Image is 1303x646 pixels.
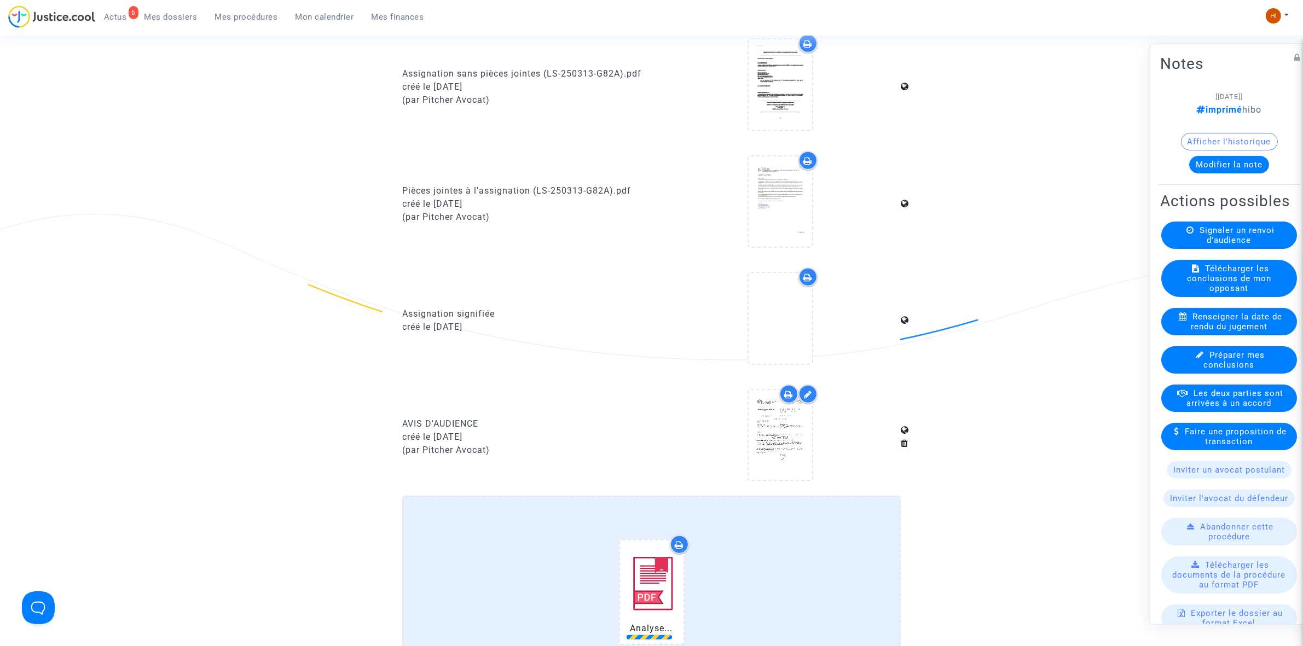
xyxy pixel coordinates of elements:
div: créé le [DATE] [402,430,644,444]
span: Les deux parties sont arrivées à un accord [1187,388,1284,408]
div: créé le [DATE] [402,197,644,211]
h2: Notes [1160,54,1298,73]
span: Inviter l'avocat du défendeur [1170,493,1288,503]
img: fc99b196863ffcca57bb8fe2645aafd9 [1266,8,1281,24]
div: (par Pitcher Avocat) [402,94,644,107]
span: Abandonner cette procédure [1201,521,1274,541]
span: Mes procédures [215,12,278,22]
a: 6Actus [95,9,136,25]
a: Mes procédures [206,9,287,25]
a: Mes dossiers [136,9,206,25]
div: AVIS D'AUDIENCE [402,417,644,430]
span: imprimé [1197,104,1243,114]
span: Mon calendrier [296,12,354,22]
a: Mon calendrier [287,9,363,25]
span: Mes dossiers [144,12,198,22]
div: Pièces jointes à l'assignation (LS-250313-G82A).pdf [402,184,644,197]
span: Analyse... [630,623,673,633]
div: créé le [DATE] [402,321,644,334]
button: Afficher l'historique [1181,132,1278,150]
div: (par Pitcher Avocat) [402,211,644,224]
div: Assignation sans pièces jointes (LS-250313-G82A).pdf [402,67,644,80]
div: (par Pitcher Avocat) [402,444,644,457]
span: Mes finances [372,12,424,22]
span: Faire une proposition de transaction [1185,426,1287,446]
span: Exporter le dossier au format Excel [1191,608,1283,627]
div: Assignation signifiée [402,307,644,321]
div: 6 [129,6,138,19]
div: créé le [DATE] [402,80,644,94]
span: Préparer mes conclusions [1204,350,1265,369]
span: [[DATE]] [1215,92,1243,100]
span: Renseigner la date de rendu du jugement [1191,311,1282,331]
span: Signaler un renvoi d'audience [1200,225,1275,245]
button: Modifier la note [1189,155,1269,173]
span: Télécharger les conclusions de mon opposant [1187,263,1271,293]
img: jc-logo.svg [8,5,95,28]
span: Inviter un avocat postulant [1173,464,1285,474]
span: Actus [104,12,127,22]
span: Télécharger les documents de la procédure au format PDF [1173,560,1286,589]
img: iconfinder_pdf.svg [624,545,679,622]
a: Mes finances [363,9,433,25]
h2: Actions possibles [1160,191,1298,210]
p: hibo [1177,102,1282,116]
iframe: Help Scout Beacon - Open [22,591,55,624]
